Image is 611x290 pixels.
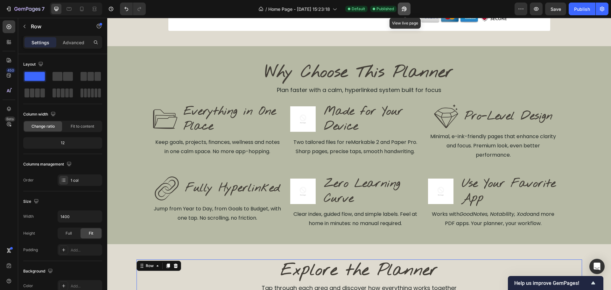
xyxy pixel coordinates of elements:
[23,283,33,289] div: Color
[23,197,40,206] div: Size
[23,247,38,253] div: Padding
[32,39,49,46] p: Settings
[23,267,54,276] div: Background
[545,3,566,15] button: Save
[569,3,595,15] button: Publish
[107,18,611,290] iframe: Design area
[514,280,589,286] span: Help us improve GemPages!
[71,178,101,183] div: 1 col
[589,259,605,274] div: Open Intercom Messenger
[23,177,34,183] div: Order
[321,192,450,210] p: Works with and more PDF apps. Your planner, your workflow.
[30,265,474,275] p: Tap through each area and discover how everything works together
[574,6,590,12] div: Publish
[37,245,48,251] div: Row
[352,193,423,200] i: GoodNotes, Notability, Xodo
[23,60,45,69] div: Layout
[23,214,34,219] div: Width
[265,6,267,12] span: /
[77,162,173,179] h2: Fully Hyperlinked
[3,3,47,15] button: 7
[514,279,597,287] button: Show survey - Help us improve GemPages!
[23,160,73,169] div: Columns management
[321,161,346,186] img: no-image-2048-5e88c1b20e087fb7bbe9a3771824e743c244f437e4f8ba93bbf7b11b53f7824c_large.gif
[32,124,55,129] span: Change ratio
[268,6,330,12] span: Home Page - [DATE] 15:23:18
[183,88,208,114] img: no-image-2048-5e88c1b20e087fb7bbe9a3771824e743c244f437e4f8ba93bbf7b11b53f7824c_large.gif
[551,6,561,12] span: Save
[184,120,313,138] p: Two tailored files for reMarkable 2 and Paper Pro. Sharp pages, precise taps, smooth handwriting.
[354,158,451,189] h2: Use Your Favorite App
[6,68,15,73] div: 450
[5,117,15,122] div: Beta
[58,211,102,222] input: Auto
[326,86,352,111] img: gempages_585994039988323163-38207467-1a55-4392-9f77-16a933425f06.png
[183,161,208,186] img: no-image-2048-5e88c1b20e087fb7bbe9a3771824e743c244f437e4f8ba93bbf7b11b53f7824c_large.gif
[357,90,446,107] h2: Pro-Level Design
[352,6,365,12] span: Default
[29,242,475,265] h2: Explore the Planner
[66,230,72,236] span: Full
[71,247,101,253] div: Add...
[42,5,45,13] p: 7
[120,3,146,15] div: Undo/Redo
[216,86,313,117] h2: Made for Your Device
[63,39,84,46] p: Advanced
[184,192,313,210] p: Clear index, guided flow, and simple labels. Feel at home in minutes: no manual required.
[47,158,72,183] img: gempages_585994039988323163-0f88fea8-71a2-4c6e-8c08-a0c7b1add86e.png
[376,6,394,12] span: Published
[321,114,450,142] p: Minimal, e-ink-friendly pages that enhance clarity and focus. Premium look, even better performance.
[71,283,101,289] div: Add...
[23,230,35,236] div: Height
[216,158,313,189] h2: Zero Learning Curve
[23,110,57,119] div: Column width
[71,124,94,129] span: Fit to content
[89,230,93,236] span: Fit
[25,138,101,147] div: 12
[46,187,175,205] p: Jump from Year to Day, from Goals to Budget, with one tap. No scrolling, no friction.
[31,23,85,30] p: Row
